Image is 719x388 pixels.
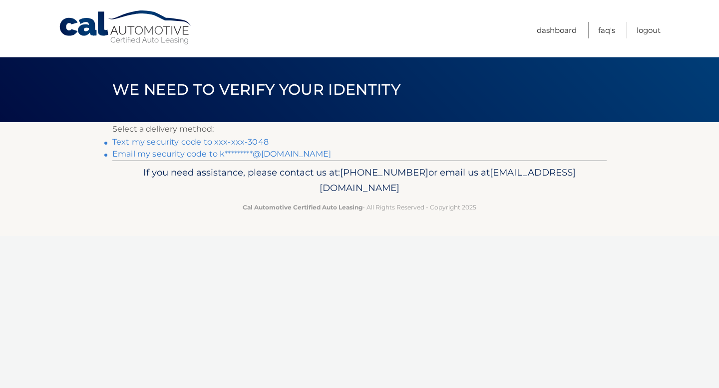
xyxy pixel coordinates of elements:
a: Text my security code to xxx-xxx-3048 [112,137,269,147]
a: Logout [637,22,661,38]
a: Cal Automotive [58,10,193,45]
a: Email my security code to k*********@[DOMAIN_NAME] [112,149,331,159]
span: We need to verify your identity [112,80,400,99]
p: If you need assistance, please contact us at: or email us at [119,165,600,196]
a: Dashboard [537,22,577,38]
strong: Cal Automotive Certified Auto Leasing [243,203,362,211]
p: Select a delivery method: [112,122,607,136]
span: [PHONE_NUMBER] [340,167,428,178]
p: - All Rights Reserved - Copyright 2025 [119,202,600,212]
a: FAQ's [598,22,615,38]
